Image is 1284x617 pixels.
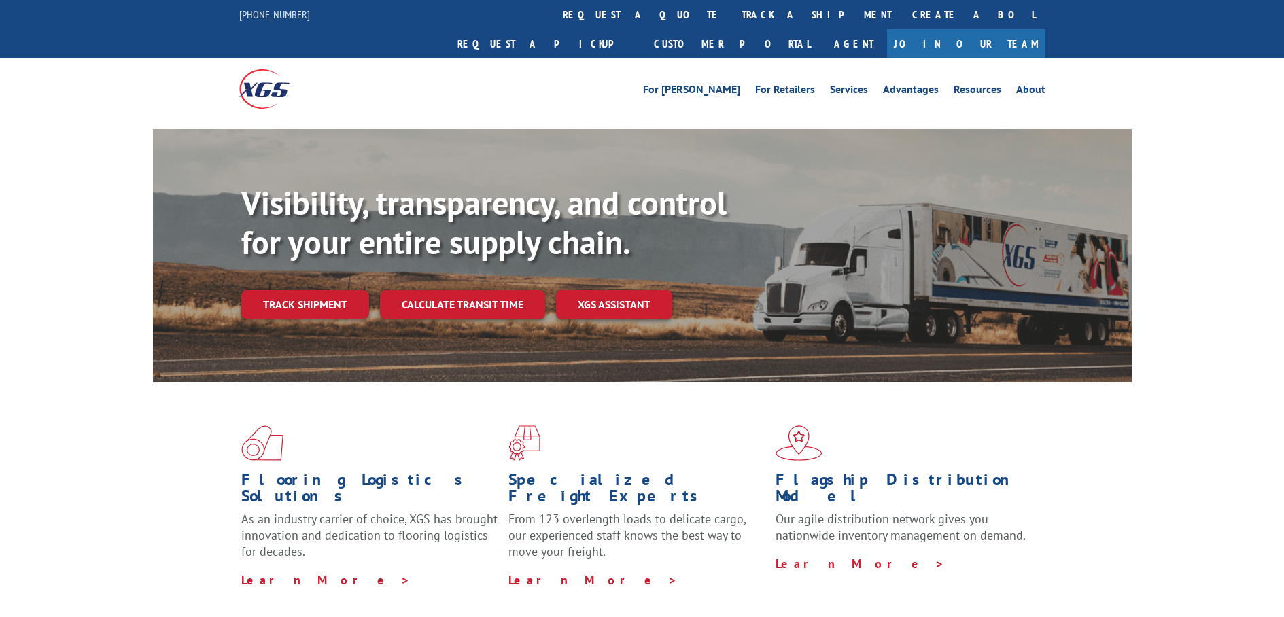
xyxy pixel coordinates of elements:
[241,290,369,319] a: Track shipment
[380,290,545,319] a: Calculate transit time
[241,572,411,588] a: Learn More >
[755,84,815,99] a: For Retailers
[241,511,498,559] span: As an industry carrier of choice, XGS has brought innovation and dedication to flooring logistics...
[643,84,740,99] a: For [PERSON_NAME]
[241,472,498,511] h1: Flooring Logistics Solutions
[447,29,644,58] a: Request a pickup
[830,84,868,99] a: Services
[883,84,939,99] a: Advantages
[644,29,820,58] a: Customer Portal
[1016,84,1045,99] a: About
[776,472,1033,511] h1: Flagship Distribution Model
[776,511,1026,543] span: Our agile distribution network gives you nationwide inventory management on demand.
[241,181,727,263] b: Visibility, transparency, and control for your entire supply chain.
[820,29,887,58] a: Agent
[776,425,822,461] img: xgs-icon-flagship-distribution-model-red
[508,572,678,588] a: Learn More >
[508,511,765,571] p: From 123 overlength loads to delicate cargo, our experienced staff knows the best way to move you...
[887,29,1045,58] a: Join Our Team
[776,556,945,571] a: Learn More >
[556,290,672,319] a: XGS ASSISTANT
[239,7,310,21] a: [PHONE_NUMBER]
[508,472,765,511] h1: Specialized Freight Experts
[508,425,540,461] img: xgs-icon-focused-on-flooring-red
[954,84,1001,99] a: Resources
[241,425,283,461] img: xgs-icon-total-supply-chain-intelligence-red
